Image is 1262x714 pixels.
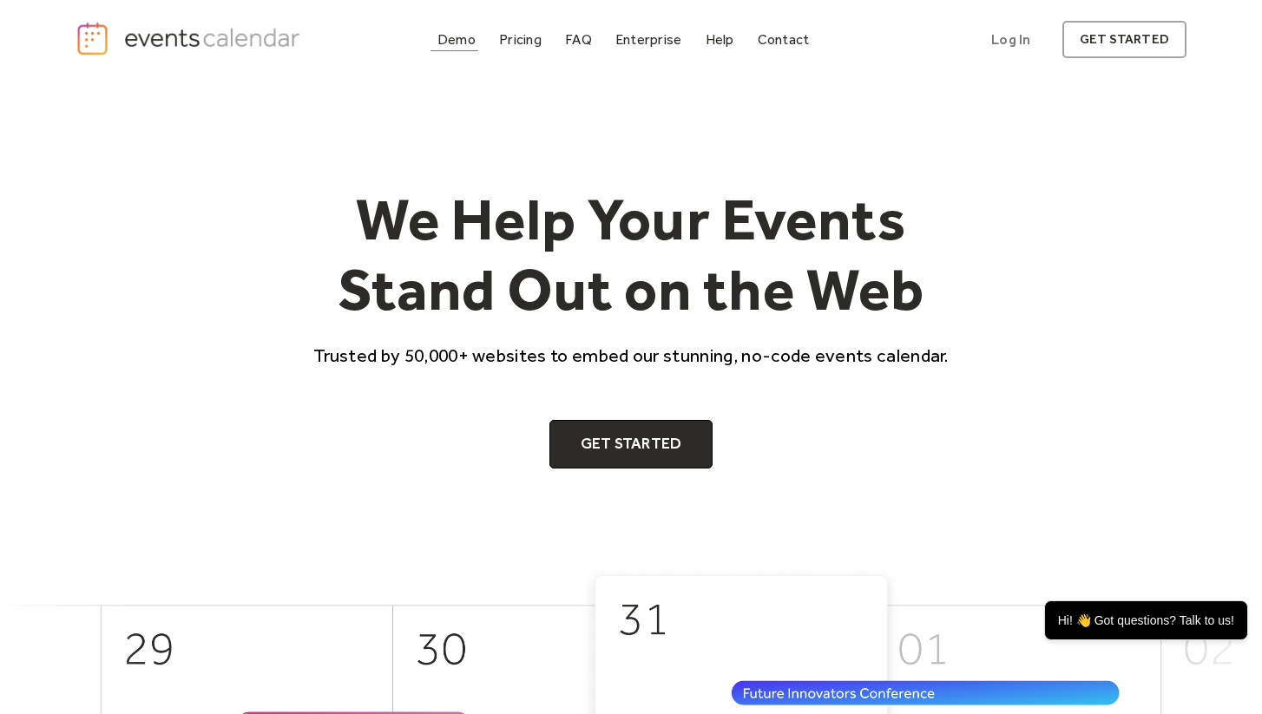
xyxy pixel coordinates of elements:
[615,35,681,44] div: Enterprise
[431,28,483,51] a: Demo
[492,28,549,51] a: Pricing
[565,35,592,44] div: FAQ
[558,28,599,51] a: FAQ
[751,28,817,51] a: Contact
[437,35,476,44] div: Demo
[499,35,542,44] div: Pricing
[974,21,1048,58] a: Log In
[608,28,688,51] a: Enterprise
[298,184,964,325] h1: We Help Your Events Stand Out on the Web
[758,35,810,44] div: Contact
[1062,21,1186,58] a: get started
[76,21,305,56] a: home
[549,420,713,468] a: Get Started
[699,28,741,51] a: Help
[298,343,964,368] p: Trusted by 50,000+ websites to embed our stunning, no-code events calendar.
[706,35,734,44] div: Help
